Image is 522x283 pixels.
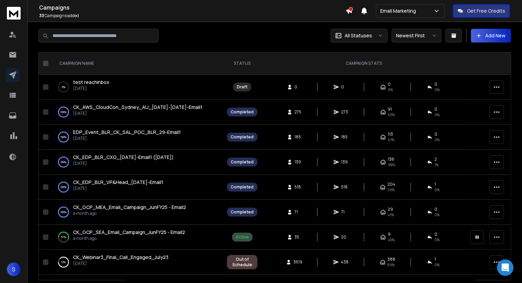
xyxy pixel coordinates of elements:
[61,259,66,266] p: 12 %
[7,7,21,20] img: logo
[434,132,437,137] span: 0
[341,84,348,90] span: 0
[73,161,174,166] p: [DATE]
[51,100,223,125] td: 100%CK_AWS_CloudCon_Sydney_AU_[DATE]-[DATE]-Email1[DATE]
[388,112,395,118] span: 33 %
[73,236,185,241] p: a month ago
[434,87,440,93] span: 0%
[73,104,202,111] a: CK_AWS_CloudCon_Sydney_AU_[DATE]-[DATE]-Email1
[231,109,254,115] div: Completed
[434,232,437,237] span: 0
[434,137,440,143] span: 0 %
[345,32,372,39] p: All Statuses
[39,13,44,19] span: 33
[294,109,301,115] span: 275
[73,254,169,261] a: CK_Webinar3_Final_Call_Engaged_July23
[388,137,394,143] span: 61 %
[294,84,301,90] span: 0
[231,159,254,165] div: Completed
[293,259,302,265] span: 3519
[73,136,181,141] p: [DATE]
[73,186,163,191] p: [DATE]
[388,87,393,93] span: 0%
[434,212,440,218] span: 0 %
[73,229,185,236] a: CK_GCP_SEA_Email_Campaign_JunFY25 - Email2
[231,209,254,215] div: Completed
[231,184,254,190] div: Completed
[467,8,505,14] p: Get Free Credits
[294,184,301,190] span: 518
[60,109,67,115] p: 100 %
[60,159,67,165] p: 100 %
[73,86,109,91] p: [DATE]
[341,209,348,215] span: 71
[387,257,395,262] span: 388
[453,4,510,18] button: Get Free Credits
[388,207,393,212] span: 29
[341,109,348,115] span: 273
[380,8,419,14] p: Email Marketing
[497,259,513,276] div: Open Intercom Messenger
[387,187,395,193] span: 39 %
[387,182,395,187] span: 204
[62,84,66,90] p: 0 %
[388,212,394,218] span: 41 %
[434,112,440,118] span: 0 %
[434,82,437,87] span: 0
[434,262,440,268] span: 0 %
[388,107,392,112] span: 91
[434,157,437,162] span: 2
[434,237,440,243] span: 0 %
[294,134,301,140] span: 185
[341,259,349,265] span: 438
[471,29,511,42] button: Add New
[388,162,395,168] span: 98 %
[434,257,436,262] span: 1
[388,157,394,162] span: 136
[341,134,348,140] span: 185
[60,134,67,140] p: 100 %
[388,132,393,137] span: 113
[51,150,223,175] td: 100%CK_EDP_BLR_CXO_[DATE]-Email1 ([DATE])[DATE]
[388,232,391,237] span: 9
[388,237,395,243] span: 45 %
[294,234,301,240] span: 35
[434,107,437,112] span: 0
[73,179,163,186] a: CK_EDP_BLR_VP&Head_[DATE]-Email1
[51,52,223,75] th: CAMPAIGN NAME
[51,200,223,225] td: 100%CK_GCP_MEA_Email_Campaign_JunFY25 - Email2a month ago
[73,129,181,136] a: EDP_Event_BLR_CK_SAL_POC_BLR_29-Email1
[7,262,21,276] button: S
[73,79,109,85] span: test reachinbox
[434,162,439,168] span: 1 %
[73,211,186,216] p: a month ago
[341,159,348,165] span: 139
[61,234,66,241] p: 57 %
[236,234,249,240] div: Active
[73,79,109,86] a: test reachinbox
[51,125,223,150] td: 100%EDP_Event_BLR_CK_SAL_POC_BLR_29-Email1[DATE]
[51,250,223,275] td: 12%CK_Webinar3_Final_Call_Engaged_July23[DATE]
[51,175,223,200] td: 100%CK_EDP_BLR_VP&Head_[DATE]-Email1[DATE]
[294,209,301,215] span: 71
[231,134,254,140] div: Completed
[73,204,186,211] a: CK_GCP_MEA_Email_Campaign_JunFY25 - Email2
[60,209,67,216] p: 100 %
[73,104,202,110] span: CK_AWS_CloudCon_Sydney_AU_[DATE]-[DATE]-Email1
[237,84,247,90] div: Draft
[341,234,348,240] span: 20
[294,159,301,165] span: 139
[231,257,254,268] div: Out of Schedule
[73,154,174,161] a: CK_EDP_BLR_CXO_[DATE]-Email1 ([DATE])
[434,182,436,187] span: 1
[262,52,466,75] th: CAMPAIGN STATS
[387,262,395,268] span: 89 %
[434,207,437,212] span: 0
[39,3,346,12] h1: Campaigns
